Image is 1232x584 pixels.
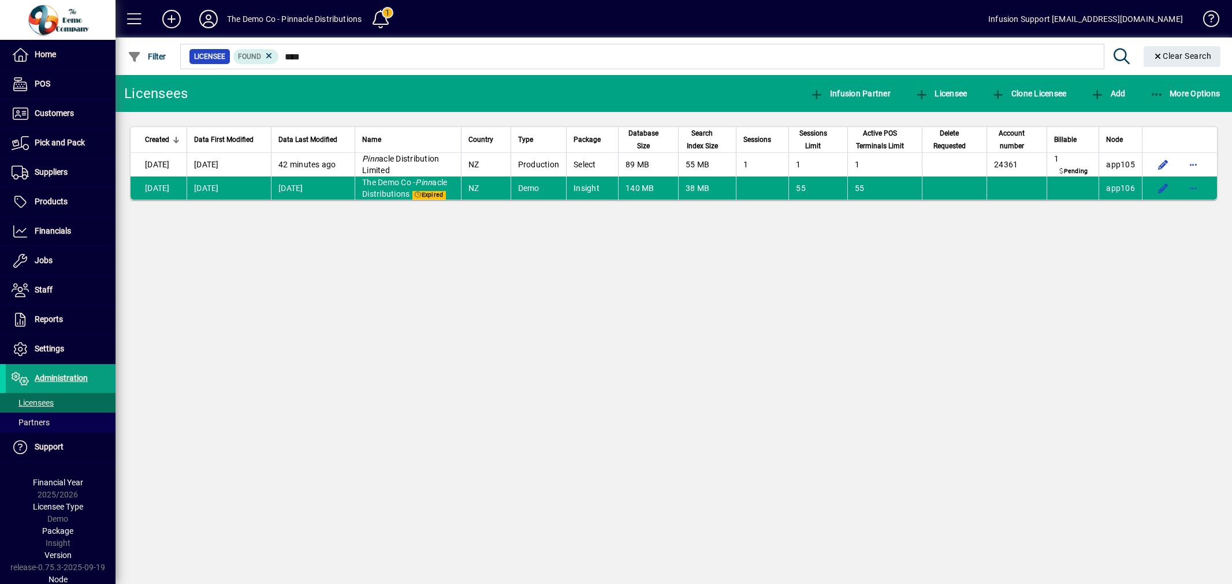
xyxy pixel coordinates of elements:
span: Infusion Partner [810,89,891,98]
span: Clear Search [1153,51,1212,61]
button: Add [153,9,190,29]
div: Created [145,133,180,146]
div: Sessions Limit [796,127,840,152]
div: Node [1106,133,1135,146]
span: Expired [412,191,445,200]
span: Sessions Limit [796,127,830,152]
span: Node [1106,133,1123,146]
span: Suppliers [35,167,68,177]
button: Licensee [912,83,970,104]
mat-chip: Found Status: Found [233,49,279,64]
div: Database Size [626,127,671,152]
a: Partners [6,413,116,432]
div: Name [362,133,454,146]
td: 55 [847,177,922,200]
span: Search Index Size [686,127,719,152]
td: [DATE] [187,153,271,177]
span: app105.prod.infusionbusinesssoftware.com [1106,160,1135,169]
span: Name [362,133,381,146]
td: [DATE] [187,177,271,200]
span: Clone Licensee [991,89,1066,98]
a: Licensees [6,393,116,413]
div: Billable [1054,133,1092,146]
td: [DATE] [131,153,187,177]
td: 38 MB [678,177,736,200]
span: Package [42,526,73,536]
a: POS [6,70,116,99]
div: Sessions [743,133,781,146]
td: 1 [847,153,922,177]
span: app106.prod.infusionbusinesssoftware.com [1106,184,1135,193]
em: Pinn [362,154,379,163]
td: 24361 [987,153,1047,177]
div: Search Index Size [686,127,729,152]
span: Financials [35,226,71,235]
span: Billable [1054,133,1077,146]
a: Settings [6,335,116,364]
span: Support [35,442,64,451]
span: Reports [35,315,63,324]
div: Account number [994,127,1040,152]
a: Staff [6,276,116,305]
span: Package [574,133,601,146]
a: Products [6,188,116,216]
span: Pick and Pack [35,138,85,147]
a: Customers [6,99,116,128]
td: Demo [511,177,567,200]
span: Licensee [915,89,967,98]
a: Reports [6,305,116,334]
button: Profile [190,9,227,29]
span: Customers [35,108,74,118]
span: POS [35,79,50,88]
div: Type [518,133,560,146]
span: Settings [35,344,64,353]
div: Data First Modified [194,133,264,146]
td: [DATE] [271,177,355,200]
span: Partners [12,418,50,427]
span: Type [518,133,533,146]
a: Knowledge Base [1194,2,1218,40]
td: [DATE] [131,177,187,200]
div: Delete Requested [929,127,980,152]
td: Insight [566,177,618,200]
span: acle Distribution Limited [362,154,439,175]
span: Home [35,50,56,59]
button: Filter [125,46,169,67]
button: More Options [1147,83,1223,104]
button: More options [1184,179,1203,197]
button: Edit [1154,179,1173,197]
td: 1 [736,153,788,177]
td: 42 minutes ago [271,153,355,177]
span: Created [145,133,169,146]
div: Licensees [124,84,188,103]
td: 89 MB [618,153,678,177]
td: 55 MB [678,153,736,177]
span: Licensee Type [33,502,83,511]
span: The Demo Co - acle Distributions [362,178,447,199]
span: Staff [35,285,53,294]
div: Active POS Terminals Limit [855,127,915,152]
button: Clear [1144,46,1221,67]
td: NZ [461,153,511,177]
span: Licensees [12,398,54,407]
span: Node [49,575,68,584]
button: Edit [1154,155,1173,174]
a: Jobs [6,246,116,275]
a: Support [6,433,116,462]
span: Country [468,133,493,146]
span: Data First Modified [194,133,254,146]
td: 1 [788,153,847,177]
span: More Options [1150,89,1220,98]
td: 140 MB [618,177,678,200]
span: Database Size [626,127,661,152]
em: Pinn [415,178,432,187]
div: The Demo Co - Pinnacle Distributions [227,10,362,28]
a: Home [6,40,116,69]
button: More options [1184,155,1203,174]
td: Select [566,153,618,177]
span: Licensee [194,51,225,62]
span: Found [238,53,261,61]
button: Infusion Partner [807,83,894,104]
span: Jobs [35,256,53,265]
a: Suppliers [6,158,116,187]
